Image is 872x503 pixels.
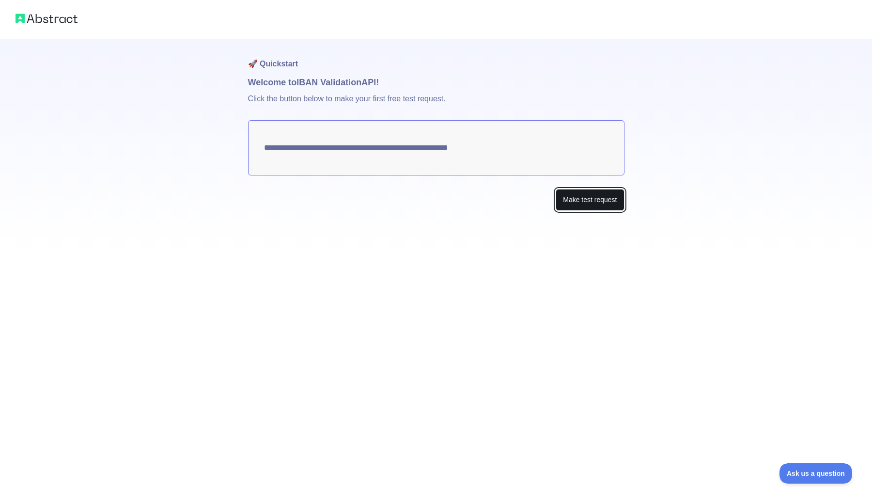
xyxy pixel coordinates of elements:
[779,463,853,484] iframe: Toggle Customer Support
[16,12,78,25] img: Abstract logo
[248,39,624,76] h1: 🚀 Quickstart
[556,189,624,211] button: Make test request
[248,76,624,89] h1: Welcome to IBAN Validation API!
[248,89,624,120] p: Click the button below to make your first free test request.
